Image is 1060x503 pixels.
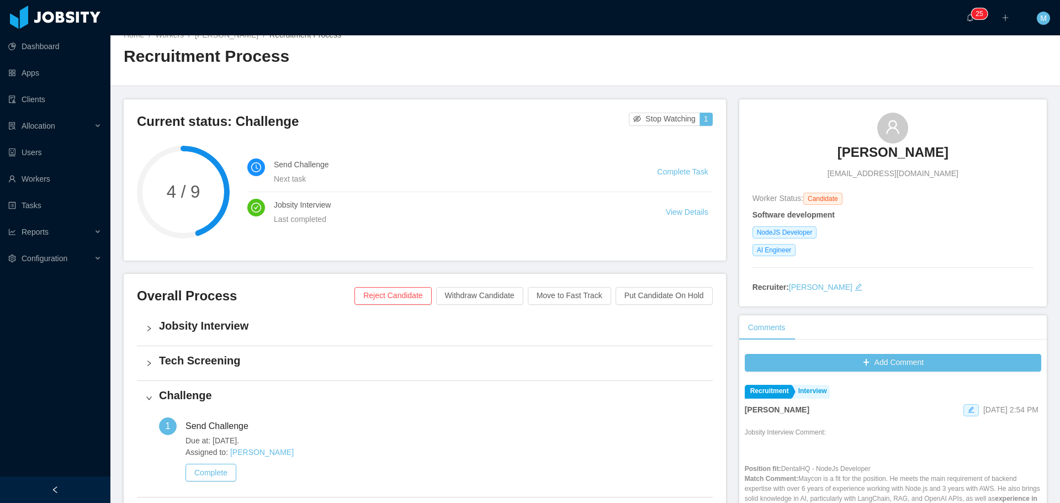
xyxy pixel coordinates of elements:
[159,353,704,368] h4: Tech Screening
[185,435,704,447] span: Due at: [DATE].
[8,88,102,110] a: icon: auditClients
[968,406,974,413] i: icon: edit
[166,421,171,431] span: 1
[146,325,152,332] i: icon: right
[22,227,49,236] span: Reports
[838,144,948,168] a: [PERSON_NAME]
[146,360,152,367] i: icon: right
[1040,12,1047,25] span: M
[8,228,16,236] i: icon: line-chart
[789,283,852,292] a: [PERSON_NAME]
[528,287,611,305] button: Move to Fast Track
[137,381,713,415] div: icon: rightChallenge
[752,283,789,292] strong: Recruiter:
[8,35,102,57] a: icon: pie-chartDashboard
[22,121,55,130] span: Allocation
[699,113,713,126] button: 1
[185,464,236,481] button: Complete
[983,405,1038,414] span: [DATE] 2:54 PM
[752,210,835,219] strong: Software development
[752,226,817,239] span: NodeJS Developer
[159,388,704,403] h4: Challenge
[146,395,152,401] i: icon: right
[274,173,630,185] div: Next task
[745,475,798,483] strong: Match Comment:
[8,141,102,163] a: icon: robotUsers
[137,183,230,200] span: 4 / 9
[274,199,639,211] h4: Jobsity Interview
[251,162,261,172] i: icon: clock-circle
[124,45,585,68] h2: Recruitment Process
[745,405,809,414] strong: [PERSON_NAME]
[828,168,958,179] span: [EMAIL_ADDRESS][DOMAIN_NAME]
[137,113,629,130] h3: Current status: Challenge
[22,254,67,263] span: Configuration
[185,447,704,458] span: Assigned to:
[976,8,979,19] p: 2
[185,417,257,435] div: Send Challenge
[657,167,708,176] a: Complete Task
[739,315,794,340] div: Comments
[629,113,700,126] button: icon: eye-invisibleStop Watching
[616,287,713,305] button: Put Candidate On Hold
[885,119,900,135] i: icon: user
[745,385,792,399] a: Recruitment
[793,385,830,399] a: Interview
[855,283,862,291] i: icon: edit
[8,168,102,190] a: icon: userWorkers
[185,468,236,477] a: Complete
[966,14,974,22] i: icon: bell
[274,213,639,225] div: Last completed
[251,203,261,213] i: icon: check-circle
[137,287,354,305] h3: Overall Process
[230,448,294,457] a: [PERSON_NAME]
[1001,14,1009,22] i: icon: plus
[752,194,803,203] span: Worker Status:
[159,318,704,333] h4: Jobsity Interview
[666,208,708,216] a: View Details
[803,193,842,205] span: Candidate
[137,346,713,380] div: icon: rightTech Screening
[8,255,16,262] i: icon: setting
[979,8,983,19] p: 5
[752,244,796,256] span: AI Engineer
[436,287,523,305] button: Withdraw Candidate
[838,144,948,161] h3: [PERSON_NAME]
[8,62,102,84] a: icon: appstoreApps
[971,8,987,19] sup: 25
[137,311,713,346] div: icon: rightJobsity Interview
[745,354,1041,372] button: icon: plusAdd Comment
[354,287,431,305] button: Reject Candidate
[745,465,781,473] strong: Position fit:
[8,122,16,130] i: icon: solution
[274,158,630,171] h4: Send Challenge
[8,194,102,216] a: icon: profileTasks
